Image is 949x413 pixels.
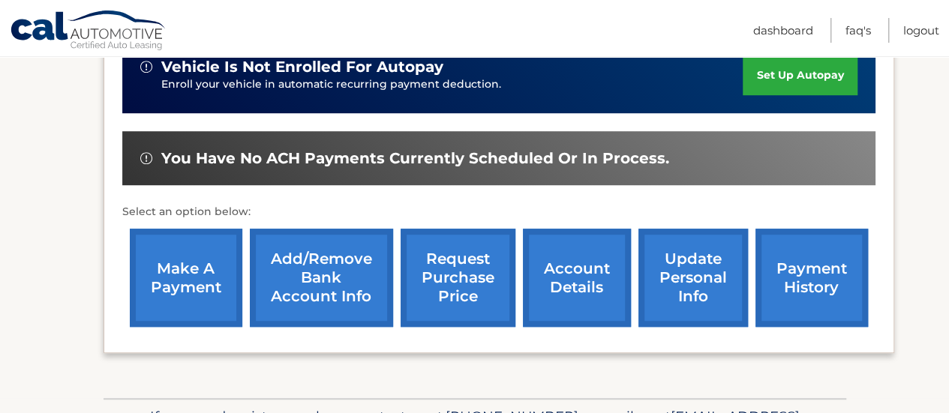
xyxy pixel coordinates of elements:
a: Cal Automotive [10,10,167,53]
a: Add/Remove bank account info [250,229,393,327]
a: set up autopay [743,55,857,95]
a: FAQ's [845,18,871,43]
img: alert-white.svg [140,61,152,73]
a: request purchase price [401,229,515,327]
a: make a payment [130,229,242,327]
img: alert-white.svg [140,152,152,164]
a: Dashboard [753,18,813,43]
a: Logout [903,18,939,43]
a: account details [523,229,631,327]
a: payment history [755,229,868,327]
span: You have no ACH payments currently scheduled or in process. [161,149,669,168]
p: Select an option below: [122,203,875,221]
p: Enroll your vehicle in automatic recurring payment deduction. [161,76,743,93]
span: vehicle is not enrolled for autopay [161,58,443,76]
a: update personal info [638,229,748,327]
